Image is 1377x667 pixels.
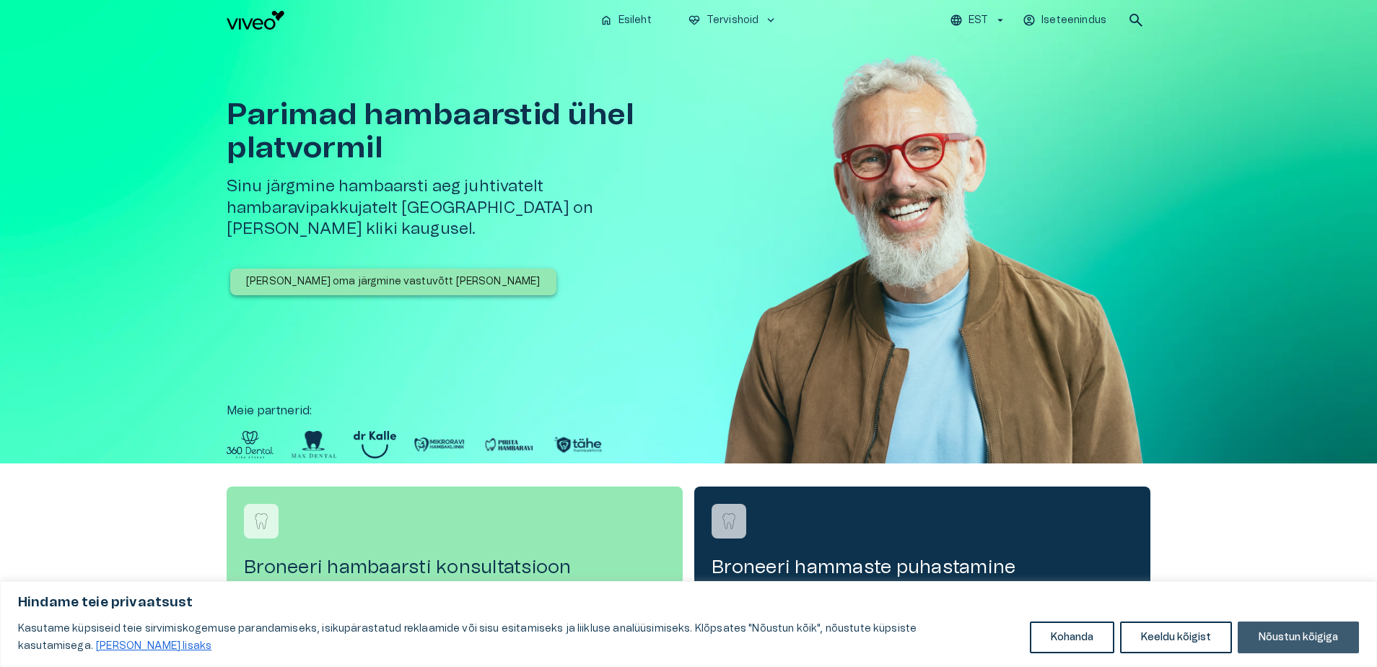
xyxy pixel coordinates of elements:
button: Keeldu kõigist [1120,622,1232,653]
img: Partner logo [414,431,465,458]
h4: Broneeri hambaarsti konsultatsioon [244,556,665,579]
button: open search modal [1122,6,1150,35]
h4: Broneeri hammaste puhastamine [712,556,1133,579]
img: Partner logo [483,431,535,458]
img: Partner logo [291,431,336,458]
img: Partner logo [552,431,604,458]
a: Navigate to homepage [227,11,588,30]
h5: Sinu järgmine hambaarsti aeg juhtivatelt hambaravipakkujatelt [GEOGRAPHIC_DATA] on [PERSON_NAME] ... [227,176,694,240]
p: Esileht [618,13,652,28]
button: homeEsileht [594,10,659,31]
button: ecg_heartTervishoidkeyboard_arrow_down [682,10,784,31]
p: EST [969,13,988,28]
img: Viveo logo [227,11,284,30]
span: search [1127,12,1145,29]
span: keyboard_arrow_down [764,14,777,27]
img: Broneeri hammaste puhastamine logo [718,510,740,532]
a: Loe lisaks [95,640,212,652]
p: Meie partnerid : [227,402,1150,419]
p: Hindame teie privaatsust [18,594,1359,611]
a: Navigate to service booking [694,487,1150,596]
button: Kohanda [1030,622,1114,653]
img: Partner logo [354,431,396,458]
button: Iseteenindus [1020,10,1110,31]
button: [PERSON_NAME] oma järgmine vastuvõtt [PERSON_NAME] [230,269,556,295]
p: [PERSON_NAME] oma järgmine vastuvõtt [PERSON_NAME] [246,274,541,289]
button: EST [948,10,1009,31]
p: Iseteenindus [1041,13,1106,28]
img: Broneeri hambaarsti konsultatsioon logo [250,510,272,532]
a: Navigate to service booking [227,487,683,596]
span: ecg_heart [688,14,701,27]
span: home [600,14,613,27]
p: Tervishoid [707,13,759,28]
img: Man with glasses smiling [717,40,1150,507]
button: Nõustun kõigiga [1238,622,1359,653]
p: Kasutame küpsiseid teie sirvimiskogemuse parandamiseks, isikupärastatud reklaamide või sisu esita... [18,620,1019,655]
h1: Parimad hambaarstid ühel platvormil [227,98,694,165]
img: Partner logo [227,431,274,458]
